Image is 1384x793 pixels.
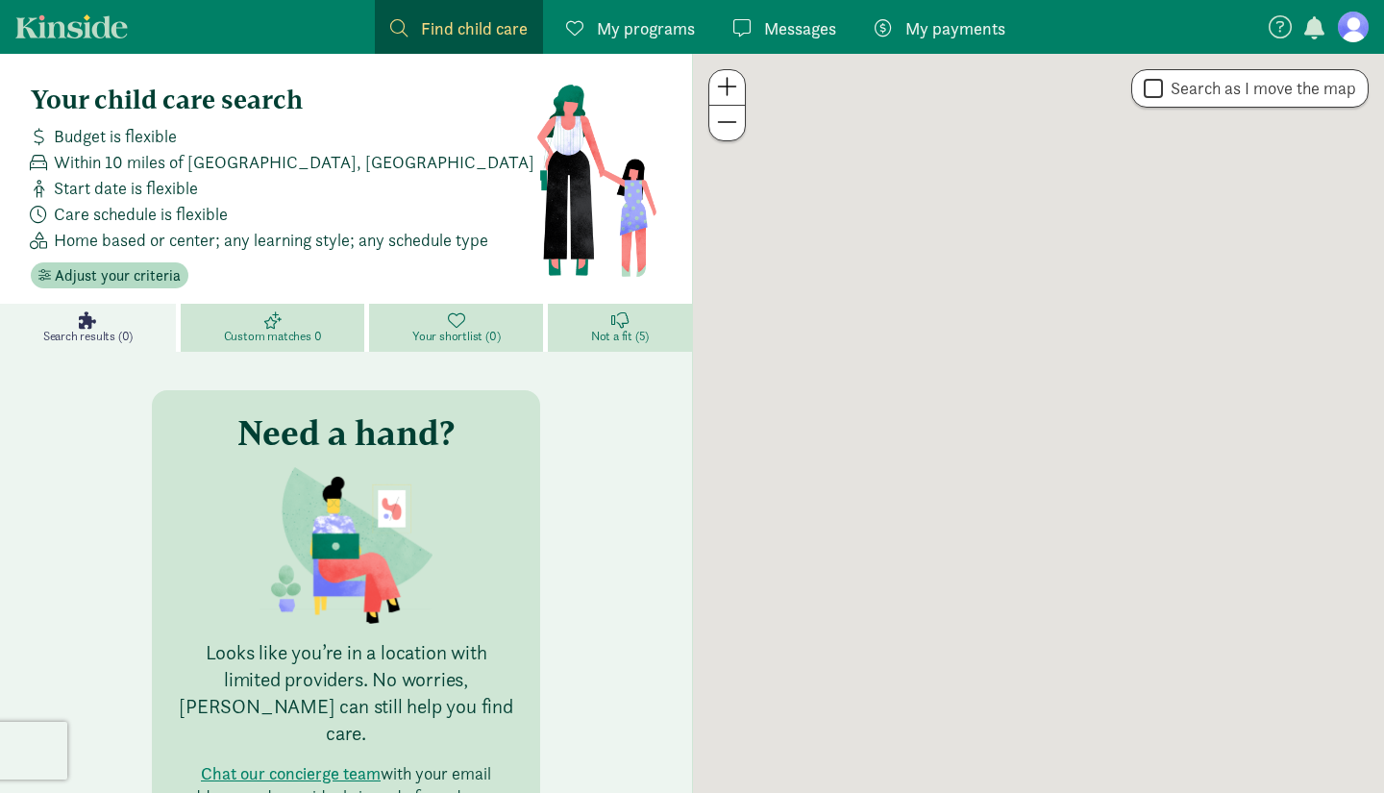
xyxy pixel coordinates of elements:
a: Custom matches 0 [181,304,369,352]
span: Within 10 miles of [GEOGRAPHIC_DATA], [GEOGRAPHIC_DATA] [54,149,534,175]
span: Care schedule is flexible [54,201,228,227]
span: Messages [764,15,836,41]
span: Your shortlist (0) [412,329,500,344]
span: My payments [905,15,1005,41]
span: My programs [597,15,695,41]
span: Find child care [421,15,528,41]
h3: Need a hand? [237,413,455,452]
span: Start date is flexible [54,175,198,201]
a: Your shortlist (0) [369,304,548,352]
a: Not a fit (5) [548,304,692,352]
span: Adjust your criteria [55,264,181,287]
span: Budget is flexible [54,123,177,149]
span: Search results (0) [43,329,133,344]
a: Kinside [15,14,128,38]
span: Home based or center; any learning style; any schedule type [54,227,488,253]
button: Chat our concierge team [201,762,381,785]
span: Not a fit (5) [591,329,649,344]
h4: Your child care search [31,85,535,115]
button: Adjust your criteria [31,262,188,289]
p: Looks like you’re in a location with limited providers. No worries, [PERSON_NAME] can still help ... [175,639,517,747]
span: Custom matches 0 [224,329,322,344]
label: Search as I move the map [1163,77,1356,100]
